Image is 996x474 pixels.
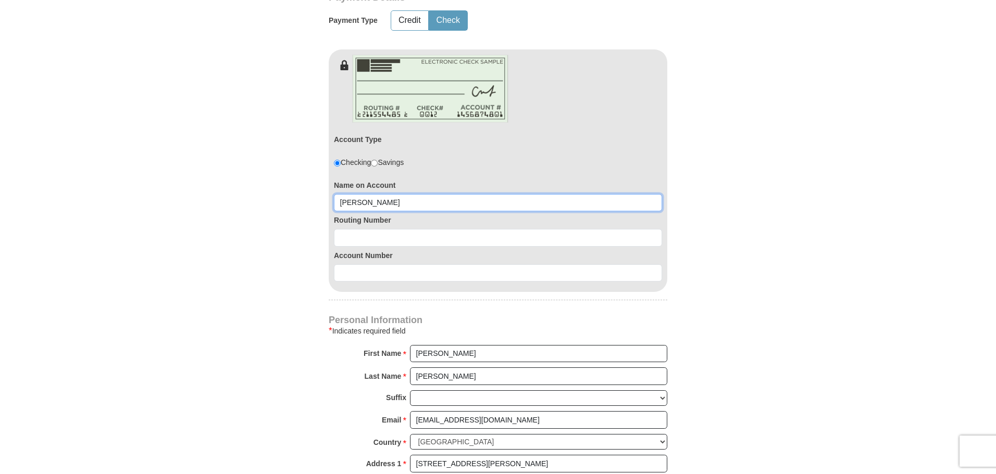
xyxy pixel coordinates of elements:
[334,134,382,145] label: Account Type
[364,346,401,361] strong: First Name
[382,413,401,427] strong: Email
[391,11,428,30] button: Credit
[329,325,667,337] div: Indicates required field
[386,390,406,405] strong: Suffix
[334,215,662,225] label: Routing Number
[373,435,402,450] strong: Country
[366,456,402,471] strong: Address 1
[334,180,662,190] label: Name on Account
[429,11,467,30] button: Check
[334,157,404,168] div: Checking Savings
[329,316,667,324] h4: Personal Information
[329,16,378,25] h5: Payment Type
[334,250,662,261] label: Account Number
[352,55,508,123] img: check-en.png
[365,369,402,383] strong: Last Name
